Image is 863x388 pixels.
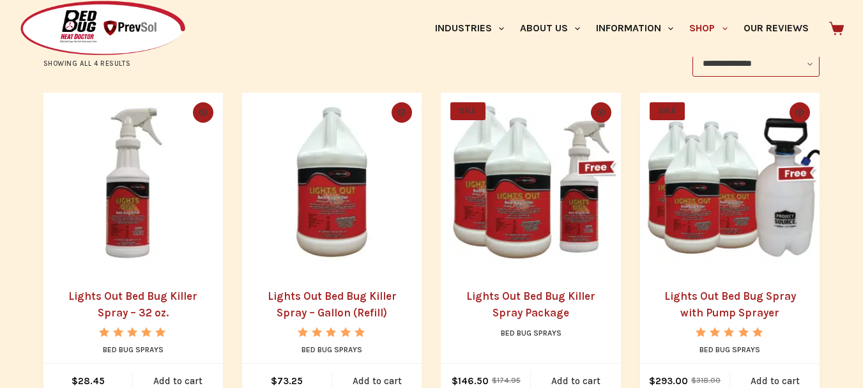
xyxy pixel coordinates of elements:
[68,290,197,319] a: Lights Out Bed Bug Killer Spray – 32 oz.
[492,376,521,385] bdi: 174.95
[691,376,721,385] bdi: 318.00
[692,51,820,77] select: Shop order
[649,375,688,387] bdi: 293.00
[72,375,78,387] span: $
[501,329,561,338] a: Bed Bug Sprays
[664,290,796,319] a: Lights Out Bed Bug Spray with Pump Sprayer
[99,327,167,337] div: Rated 5.00 out of 5
[242,93,422,272] picture: lights-out-gallon
[43,58,131,70] p: Showing all 4 results
[452,375,458,387] span: $
[790,102,810,123] button: Quick view toggle
[640,93,820,272] a: Lights Out Bed Bug Spray with Pump Sprayer
[441,93,620,272] img: Lights Out Bed Bug Spray Package with two gallons and one 32 oz
[193,102,213,123] button: Quick view toggle
[268,290,397,319] a: Lights Out Bed Bug Killer Spray – Gallon (Refill)
[271,375,303,387] bdi: 73.25
[298,327,366,366] span: Rated out of 5
[242,93,422,272] img: Lights Out Bed Bug Killer Spray - Gallon (Refill)
[466,290,595,319] a: Lights Out Bed Bug Killer Spray Package
[392,102,412,123] button: Quick view toggle
[441,93,620,272] picture: LightsOutPackage
[441,93,620,272] a: Lights Out Bed Bug Killer Spray Package
[452,375,489,387] bdi: 146.50
[271,375,277,387] span: $
[99,327,167,366] span: Rated out of 5
[649,375,655,387] span: $
[103,345,164,354] a: Bed Bug Sprays
[302,345,362,354] a: Bed Bug Sprays
[450,102,485,120] span: SALE
[43,93,223,272] img: Lights Out Bed Bug Killer Spray - 32 oz.
[591,102,611,123] button: Quick view toggle
[691,376,696,385] span: $
[650,102,685,120] span: SALE
[492,376,497,385] span: $
[43,93,223,272] picture: lights-out-qt-sprayer
[72,375,105,387] bdi: 28.45
[699,345,760,354] a: Bed Bug Sprays
[298,327,366,337] div: Rated 5.00 out of 5
[696,327,764,337] div: Rated 5.00 out of 5
[696,327,764,366] span: Rated out of 5
[10,5,49,43] button: Open LiveChat chat widget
